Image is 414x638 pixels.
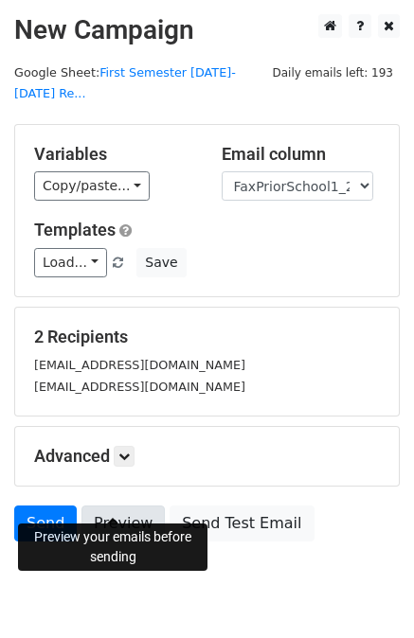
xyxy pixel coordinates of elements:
[34,380,245,394] small: [EMAIL_ADDRESS][DOMAIN_NAME]
[14,14,400,46] h2: New Campaign
[265,62,400,83] span: Daily emails left: 193
[34,358,245,372] small: [EMAIL_ADDRESS][DOMAIN_NAME]
[170,505,314,541] a: Send Test Email
[319,547,414,638] iframe: Chat Widget
[265,65,400,80] a: Daily emails left: 193
[34,446,380,467] h5: Advanced
[34,327,380,347] h5: 2 Recipients
[81,505,165,541] a: Preview
[34,144,193,165] h5: Variables
[14,65,236,101] small: Google Sheet:
[34,248,107,277] a: Load...
[136,248,186,277] button: Save
[18,523,207,571] div: Preview your emails before sending
[34,220,116,239] a: Templates
[14,65,236,101] a: First Semester [DATE]-[DATE] Re...
[222,144,381,165] h5: Email column
[34,171,150,201] a: Copy/paste...
[14,505,77,541] a: Send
